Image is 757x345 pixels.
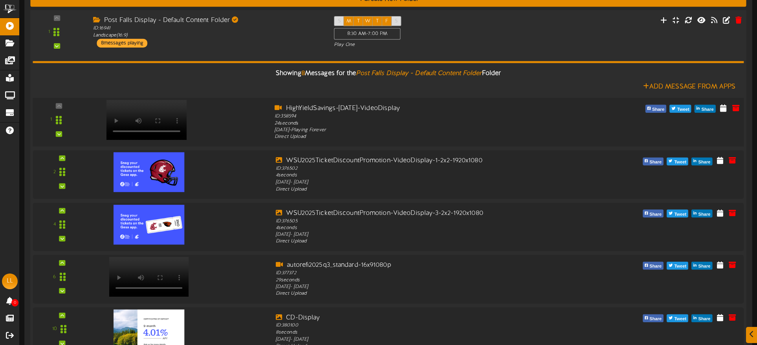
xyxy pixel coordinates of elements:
span: W [365,18,370,24]
button: Share [643,157,664,165]
button: Share [645,105,666,112]
span: Share [697,314,712,323]
button: Tweet [667,157,688,165]
span: Tweet [673,210,688,218]
button: Share [691,262,712,270]
button: Share [691,209,712,217]
span: S [395,18,398,24]
div: Post Falls Display - Default Content Folder [93,16,322,25]
button: Share [691,314,712,322]
span: Share [700,105,715,114]
div: ID: 376505 4 seconds [276,218,560,231]
button: Tweet [667,262,688,270]
button: Share [643,314,664,322]
button: Share [691,157,712,165]
div: autorefi2025q3_standard-16x91080p [276,261,560,270]
div: 8:30 AM - 7:00 PM [334,28,400,40]
i: Post Falls Display - Default Content Folder [356,70,482,77]
div: ID: 16941 Landscape ( 16:9 ) [93,25,322,39]
span: M [346,18,351,24]
span: Tweet [673,262,688,271]
div: 6 [53,273,56,280]
div: [DATE] - [DATE] [276,284,560,290]
div: HighYieldSavings-[DATE]-VideoDisplay [275,104,562,113]
span: Tweet [673,158,688,166]
button: Add Message From Apps [641,82,738,92]
button: Share [695,105,716,112]
span: Share [697,210,712,218]
div: 8 messages playing [97,39,148,47]
div: ID: 377372 29 seconds [276,270,560,284]
img: 6057019c-62c8-40f1-9209-88838aa65450.png [114,152,184,192]
button: Share [643,262,664,270]
button: Tweet [667,314,688,322]
span: Share [651,105,666,114]
button: Tweet [669,105,691,112]
span: Share [648,262,663,271]
div: Direct Upload [276,238,560,245]
span: Share [697,262,712,271]
span: Share [648,314,663,323]
span: Tweet [676,105,691,114]
div: ID: 376502 4 seconds [276,165,560,179]
div: WSU2025TicketDiscountPromotion-VideoDisplay-3-2x2-1920x1080 [276,209,560,218]
div: Direct Upload [276,290,560,297]
div: LL [2,273,18,289]
span: Tweet [673,314,688,323]
div: ID: 380100 8 seconds [276,322,560,336]
span: 8 [301,70,305,77]
div: [DATE] - [DATE] [276,231,560,238]
span: S [338,18,341,24]
div: ID: 358594 24 seconds [275,113,562,127]
div: Showing Messages for the Folder [27,65,750,82]
div: Play One [334,41,503,48]
span: T [357,18,360,24]
span: Share [697,158,712,166]
div: [DATE] - Playing Forever [275,127,562,134]
img: 098b5cda-dc18-4434-b4d3-887c283d2c93.png [114,204,184,244]
div: [DATE] - [DATE] [276,336,560,343]
div: Direct Upload [275,134,562,141]
span: F [385,18,388,24]
div: 10 [52,326,57,332]
div: CD-Display [276,313,560,322]
span: Share [648,210,663,218]
div: WSU2025TicketDiscountPromotion-VideoDisplay-1-2x2-1920x1080 [276,156,560,165]
button: Share [643,209,664,217]
span: Share [648,158,663,166]
button: Tweet [667,209,688,217]
div: Direct Upload [276,186,560,193]
span: 0 [11,299,18,306]
span: T [376,18,379,24]
div: [DATE] - [DATE] [276,179,560,185]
